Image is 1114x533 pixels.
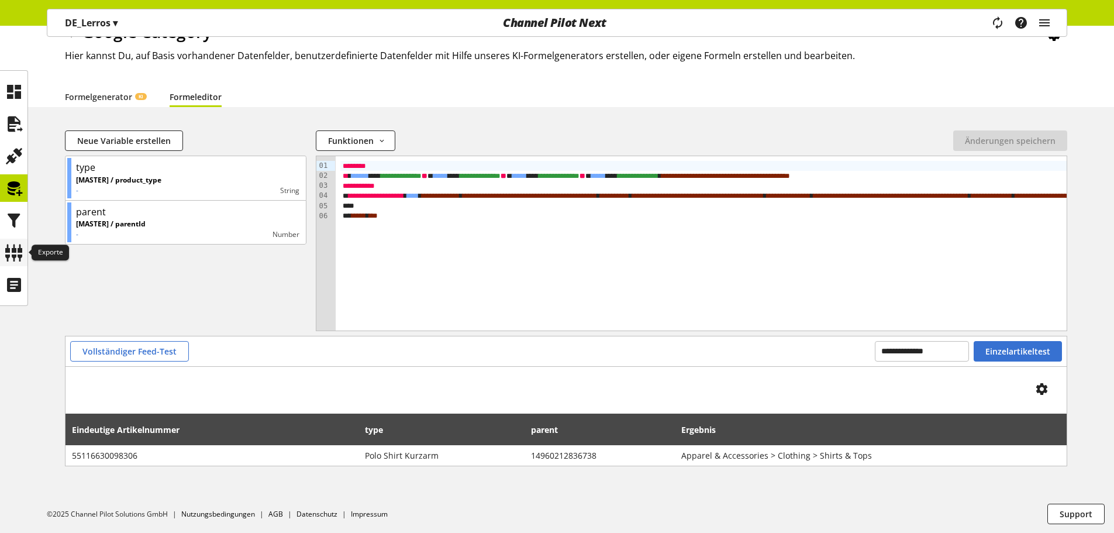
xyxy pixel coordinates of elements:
[1047,504,1105,524] button: Support
[161,185,299,196] div: String
[953,130,1067,151] button: Änderungen speichern
[351,509,388,519] a: Impressum
[1060,508,1092,520] span: Support
[139,93,143,100] span: KI
[113,16,118,29] span: ▾
[72,424,180,436] span: Eindeutige Artikelnummer
[296,509,337,519] a: Datenschutz
[316,201,330,211] div: 05
[316,161,330,171] div: 01
[681,424,716,436] span: Ergebnis
[531,424,558,436] span: parent
[181,509,255,519] a: Nutzungsbedingungen
[985,345,1050,357] span: Einzelartikeltest
[365,449,519,462] span: Polo Shirt Kurzarm
[65,16,118,30] p: DE_Lerros
[65,91,146,103] a: FormelgeneratorKI
[328,135,374,147] span: Funktionen
[70,341,189,362] button: Vollständiger Feed-Test
[146,229,299,240] div: Number
[76,219,146,229] p: [MASTER] / parentId
[76,205,106,219] div: parent
[72,449,353,462] span: 55116630098306
[82,345,177,357] span: Vollständiger Feed-Test
[316,181,330,191] div: 03
[47,9,1067,37] nav: main navigation
[965,135,1056,147] span: Änderungen speichern
[316,171,330,181] div: 02
[32,245,69,261] div: Exporte
[531,449,669,462] span: 14960212836738
[47,509,181,520] li: ©2025 Channel Pilot Solutions GmbH
[268,509,283,519] a: AGB
[65,49,1067,63] h2: Hier kannst Du, auf Basis vorhandener Datenfelder, benutzerdefinierte Datenfelder mit Hilfe unser...
[65,130,183,151] button: Neue Variable erstellen
[76,175,161,185] p: [MASTER] / product_type
[316,191,330,201] div: 04
[316,211,330,221] div: 06
[681,449,1061,462] span: Apparel & Accessories > Clothing > Shirts & Tops
[170,91,222,103] a: Formeleditor
[316,130,395,151] button: Funktionen
[76,229,146,240] p: -
[365,424,383,436] span: type
[76,185,161,196] p: -
[76,160,95,174] div: type
[77,135,171,147] span: Neue Variable erstellen
[974,341,1062,362] button: Einzelartikeltest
